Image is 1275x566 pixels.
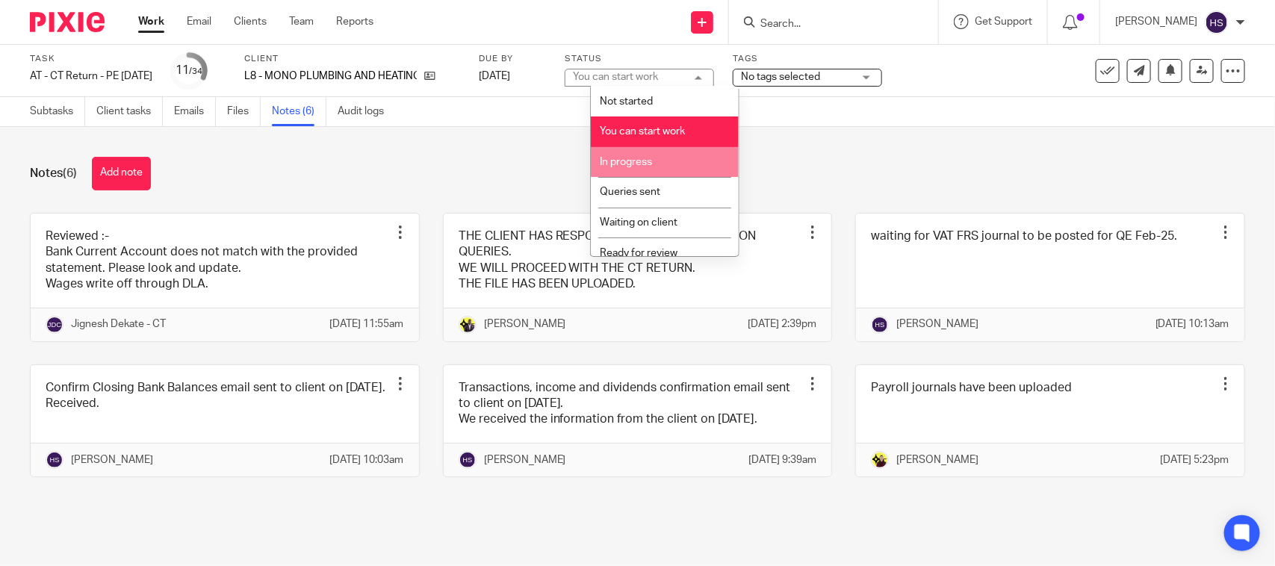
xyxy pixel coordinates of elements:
label: Due by [479,53,546,65]
img: Yemi-Starbridge.jpg [459,316,477,334]
span: Get Support [975,16,1032,27]
span: [DATE] [479,71,510,81]
img: svg%3E [871,316,889,334]
p: [DATE] 10:03am [330,453,404,467]
p: L8 - MONO PLUMBING AND HEATING LTD [244,69,417,84]
a: Email [187,14,211,29]
label: Tags [733,53,882,65]
p: [PERSON_NAME] [484,453,566,467]
a: Subtasks [30,97,85,126]
a: Reports [336,14,373,29]
a: Emails [174,97,216,126]
img: svg%3E [459,451,477,469]
img: svg%3E [1205,10,1229,34]
a: Client tasks [96,97,163,126]
span: Not started [601,96,654,107]
p: [PERSON_NAME] [896,317,978,332]
img: svg%3E [46,451,63,469]
a: Clients [234,14,267,29]
a: Team [289,14,314,29]
button: Add note [92,157,151,190]
a: Audit logs [338,97,395,126]
input: Search [759,18,893,31]
p: [DATE] 5:23pm [1161,453,1229,467]
p: [DATE] 2:39pm [748,317,816,332]
label: Task [30,53,152,65]
span: Queries sent [601,187,661,197]
img: Pixie [30,12,105,32]
img: Megan-Starbridge.jpg [871,451,889,469]
span: No tags selected [741,72,820,82]
p: [DATE] 9:39am [748,453,816,467]
p: Jignesh Dekate - CT [71,317,166,332]
span: (6) [63,167,77,179]
a: Notes (6) [272,97,326,126]
div: 11 [176,62,202,79]
p: [PERSON_NAME] [896,453,978,467]
a: Files [227,97,261,126]
p: [DATE] 10:13am [1155,317,1229,332]
div: AT - CT Return - PE [DATE] [30,69,152,84]
div: You can start work [573,72,658,82]
p: [PERSON_NAME] [1115,14,1197,29]
p: [PERSON_NAME] [484,317,566,332]
span: You can start work [601,126,686,137]
p: [DATE] 11:55am [330,317,404,332]
a: Work [138,14,164,29]
small: /34 [189,67,202,75]
span: Waiting on client [601,217,678,228]
h1: Notes [30,166,77,181]
span: Ready for review [601,248,678,258]
div: AT - CT Return - PE 28-02-2025 [30,69,152,84]
img: svg%3E [46,316,63,334]
label: Client [244,53,460,65]
span: In progress [601,157,653,167]
p: [PERSON_NAME] [71,453,153,467]
label: Status [565,53,714,65]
